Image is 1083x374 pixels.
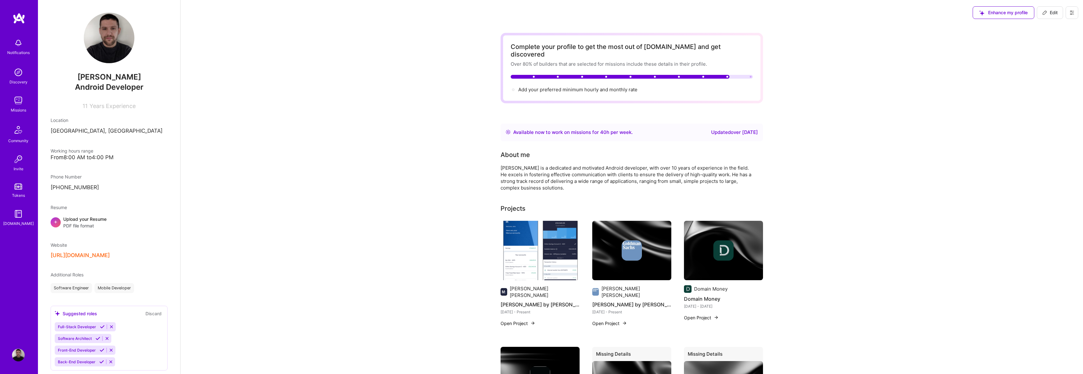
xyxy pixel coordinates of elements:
[55,310,97,317] div: Suggested roles
[95,283,134,293] div: Mobile Developer
[684,314,719,321] button: Open Project
[51,148,93,154] span: Working hours range
[1042,9,1058,16] span: Edit
[109,324,114,329] i: Reject
[711,129,758,136] div: Updated over [DATE]
[144,310,163,317] button: Discard
[501,221,580,280] img: Marcus by Goldman Sachs - iOS app
[51,127,168,135] p: [GEOGRAPHIC_DATA], [GEOGRAPHIC_DATA]
[54,218,58,225] span: +
[684,221,763,280] img: cover
[51,72,168,82] span: [PERSON_NAME]
[51,216,168,229] div: +Upload your ResumePDF file format
[511,61,753,67] div: Over 80% of builders that are selected for missions include these details in their profile.
[100,348,104,353] i: Accept
[51,184,168,191] p: [PHONE_NUMBER]
[7,49,30,56] div: Notifications
[105,336,109,341] i: Reject
[694,286,728,292] div: Domain Money
[11,107,26,113] div: Missions
[530,321,535,326] img: arrow-right
[11,122,26,137] img: Community
[684,285,692,293] img: Company logo
[10,349,26,361] a: User Avatar
[55,311,60,316] i: icon SuggestedTeams
[12,153,25,166] img: Invite
[58,336,92,341] span: Software Architect
[84,13,134,63] img: User Avatar
[501,320,535,327] button: Open Project
[592,309,671,315] div: [DATE] - Present
[13,13,25,24] img: logo
[75,82,144,92] span: Android Developer
[51,242,67,248] span: Website
[51,154,168,161] div: From 8:00 AM to 4:00 PM
[713,240,734,261] img: Company logo
[518,87,637,93] span: Add your preferred minimum hourly and monthly rate
[501,150,530,160] div: About me
[12,66,25,79] img: discovery
[684,347,763,364] div: Missing Details
[51,117,168,124] div: Location
[600,129,606,135] span: 40
[9,79,28,85] div: Discovery
[510,285,580,299] div: [PERSON_NAME] [PERSON_NAME]
[622,321,627,326] img: arrow-right
[506,130,511,135] img: Availability
[58,324,96,329] span: Full-Stack Developer
[684,295,763,303] h4: Domain Money
[63,222,107,229] span: PDF file format
[108,359,113,364] i: Reject
[513,129,633,136] div: Available now to work on missions for h per week .
[63,216,107,229] div: Upload your Resume
[501,300,580,309] h4: [PERSON_NAME] by [PERSON_NAME] [PERSON_NAME] - iOS app
[979,9,1028,16] span: Enhance my profile
[12,349,25,361] img: User Avatar
[501,165,754,191] div: [PERSON_NAME] is a dedicated and motivated Android developer, with over 10 years of experience in...
[58,348,96,353] span: Front-End Developer
[12,37,25,49] img: bell
[501,204,526,213] div: Projects
[83,103,88,109] span: 11
[501,309,580,315] div: [DATE] - Present
[592,320,627,327] button: Open Project
[8,137,28,144] div: Community
[12,192,25,199] div: Tokens
[95,336,100,341] i: Accept
[1037,6,1063,19] button: Edit
[3,220,34,227] div: [DOMAIN_NAME]
[58,359,95,364] span: Back-End Developer
[99,359,104,364] i: Accept
[89,103,136,109] span: Years Experience
[601,285,671,299] div: [PERSON_NAME] [PERSON_NAME]
[12,94,25,107] img: teamwork
[592,288,599,296] img: Company logo
[511,43,753,58] div: Complete your profile to get the most out of [DOMAIN_NAME] and get discovered
[51,272,83,277] span: Additional Roles
[714,315,719,320] img: arrow-right
[592,347,671,364] div: Missing Details
[979,10,984,15] i: icon SuggestedTeams
[973,6,1034,19] button: Enhance my profile
[51,205,67,210] span: Resume
[622,240,642,261] img: Company logo
[109,348,114,353] i: Reject
[51,283,92,293] div: Software Engineer
[15,184,22,190] img: tokens
[592,221,671,280] img: cover
[12,208,25,220] img: guide book
[684,303,763,310] div: [DATE] - [DATE]
[14,166,23,172] div: Invite
[100,324,105,329] i: Accept
[501,288,507,296] img: Company logo
[51,252,110,259] button: [URL][DOMAIN_NAME]
[592,300,671,309] h4: [PERSON_NAME] by [PERSON_NAME] [PERSON_NAME]
[51,174,82,179] span: Phone Number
